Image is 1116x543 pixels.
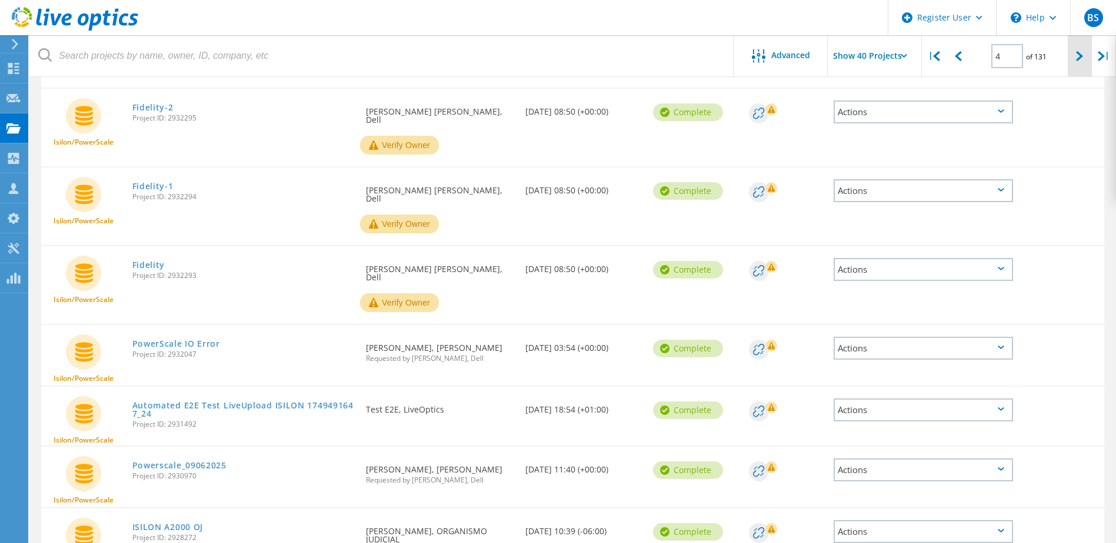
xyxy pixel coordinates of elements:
[922,35,946,77] div: |
[653,461,723,479] div: Complete
[653,261,723,279] div: Complete
[132,182,174,190] a: Fidelity-1
[519,387,647,425] div: [DATE] 18:54 (+01:00)
[132,401,355,418] a: Automated E2E Test LiveUpload ISILON 1749491647_24
[360,293,439,312] button: Verify Owner
[1092,35,1116,77] div: |
[29,35,734,76] input: Search projects by name, owner, ID, company, etc
[132,115,355,122] span: Project ID: 2932295
[834,398,1013,421] div: Actions
[519,246,647,285] div: [DATE] 08:50 (+00:00)
[360,167,519,214] div: [PERSON_NAME] [PERSON_NAME], Dell
[653,340,723,357] div: Complete
[54,375,114,382] span: Isilon/PowerScale
[834,337,1013,360] div: Actions
[1011,12,1021,23] svg: \n
[366,355,514,362] span: Requested by [PERSON_NAME], Dell
[54,217,114,224] span: Isilon/PowerScale
[653,103,723,121] div: Complete
[834,458,1013,481] div: Actions
[360,89,519,136] div: [PERSON_NAME] [PERSON_NAME], Dell
[132,193,355,200] span: Project ID: 2932294
[834,100,1013,123] div: Actions
[132,272,355,279] span: Project ID: 2932293
[12,25,138,33] a: Live Optics Dashboard
[360,214,439,233] button: Verify Owner
[132,103,174,112] a: Fidelity-2
[519,325,647,364] div: [DATE] 03:54 (+00:00)
[834,520,1013,543] div: Actions
[834,179,1013,202] div: Actions
[1087,13,1099,22] span: BS
[1026,52,1047,62] span: of 131
[132,261,165,269] a: Fidelity
[54,139,114,146] span: Isilon/PowerScale
[132,534,355,541] span: Project ID: 2928272
[132,421,355,428] span: Project ID: 2931492
[519,167,647,206] div: [DATE] 08:50 (+00:00)
[54,296,114,303] span: Isilon/PowerScale
[54,437,114,444] span: Isilon/PowerScale
[366,477,514,484] span: Requested by [PERSON_NAME], Dell
[653,182,723,200] div: Complete
[132,351,355,358] span: Project ID: 2932047
[360,387,519,425] div: Test E2E, LiveOptics
[132,461,226,470] a: Powerscale_09062025
[834,258,1013,281] div: Actions
[360,246,519,293] div: [PERSON_NAME] [PERSON_NAME], Dell
[653,401,723,419] div: Complete
[132,472,355,480] span: Project ID: 2930970
[653,523,723,541] div: Complete
[360,325,519,374] div: [PERSON_NAME], [PERSON_NAME]
[132,340,220,348] a: PowerScale IO Error
[519,89,647,128] div: [DATE] 08:50 (+00:00)
[771,51,810,59] span: Advanced
[132,523,204,531] a: ISILON A2000 OJ
[360,447,519,495] div: [PERSON_NAME], [PERSON_NAME]
[360,136,439,155] button: Verify Owner
[519,447,647,485] div: [DATE] 11:40 (+00:00)
[54,497,114,504] span: Isilon/PowerScale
